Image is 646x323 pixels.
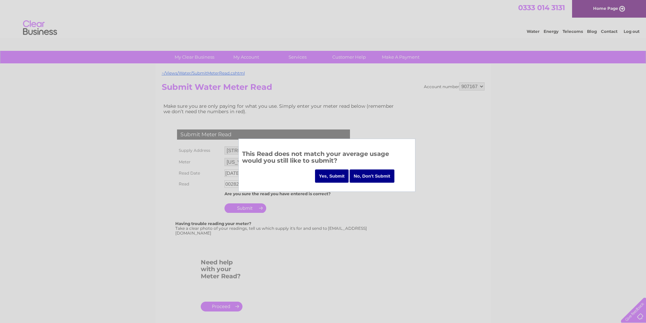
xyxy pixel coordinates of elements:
[350,169,394,183] input: No, Don't Submit
[315,169,349,183] input: Yes, Submit
[518,3,565,12] a: 0333 014 3131
[544,29,559,34] a: Energy
[527,29,540,34] a: Water
[601,29,618,34] a: Contact
[23,18,57,38] img: logo.png
[587,29,597,34] a: Blog
[242,149,412,168] h3: This Read does not match your average usage would you still like to submit?
[163,4,484,33] div: Clear Business is a trading name of Verastar Limited (registered in [GEOGRAPHIC_DATA] No. 3667643...
[624,29,640,34] a: Log out
[563,29,583,34] a: Telecoms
